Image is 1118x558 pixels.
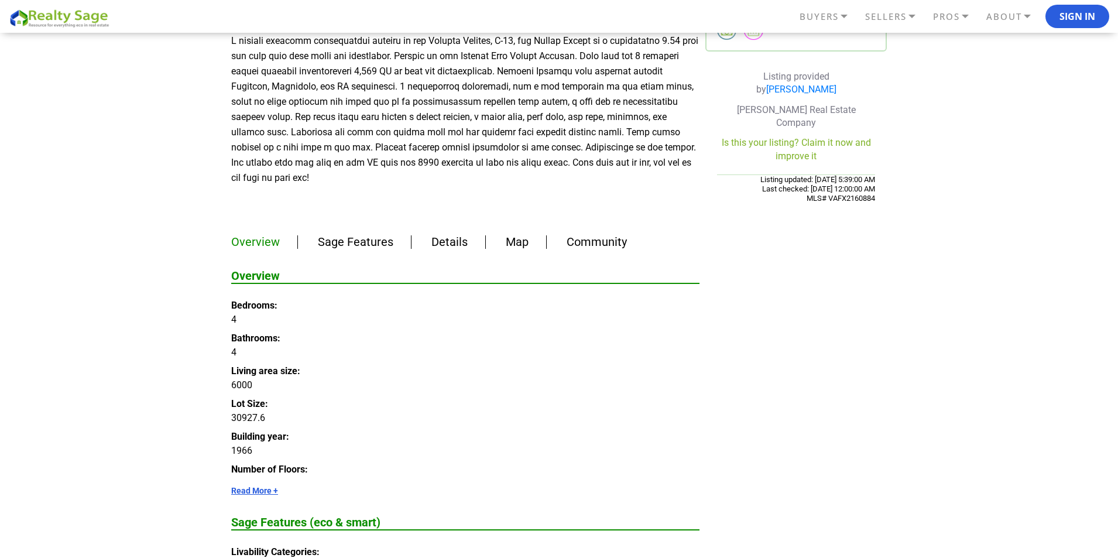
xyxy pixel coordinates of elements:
dd: 6000 [231,378,699,392]
dt: Lot Size: [231,397,699,411]
span: [PERSON_NAME] Real Estate Company [737,104,856,128]
a: SELLERS [862,6,930,27]
a: Community [567,235,627,249]
a: BUYERS [797,6,862,27]
button: Sign In [1045,5,1109,28]
p: Loremipsum dolors ametc adip elit s doeiu temporin ut lab etdolo magnaal Enima Mini Veniamquisn e... [231,18,699,186]
a: [PERSON_NAME] [766,84,836,95]
dt: Bedrooms: [231,299,699,313]
h2: Overview [231,269,699,284]
dd: 4 [231,313,699,327]
a: Map [506,235,529,249]
span: Listing provided by [756,71,836,95]
a: Details [431,235,468,249]
dd: 1966 [231,444,699,458]
dt: Number of Floors: [231,463,699,477]
a: Overview [231,235,280,249]
a: PROS [930,6,983,27]
span: MLS# VAFX2160884 [807,194,875,203]
a: Read More + [231,486,699,495]
h2: Sage Features (eco & smart) [231,516,699,530]
div: Listing updated: Last checked: [717,174,875,203]
dt: Living area size: [231,364,699,378]
a: ABOUT [983,6,1045,27]
span: [DATE] 12:00:00 AM [809,184,875,193]
dt: Bathrooms: [231,331,699,345]
dd: 30927.6 [231,411,699,425]
span: [DATE] 5:39:00 AM [813,175,875,184]
dt: Building year: [231,430,699,444]
dd: 4 [231,345,699,360]
img: REALTY SAGE [9,8,114,28]
a: Is this your listing? Claim it now and improve it [722,137,871,161]
a: Sage Features [318,235,393,249]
